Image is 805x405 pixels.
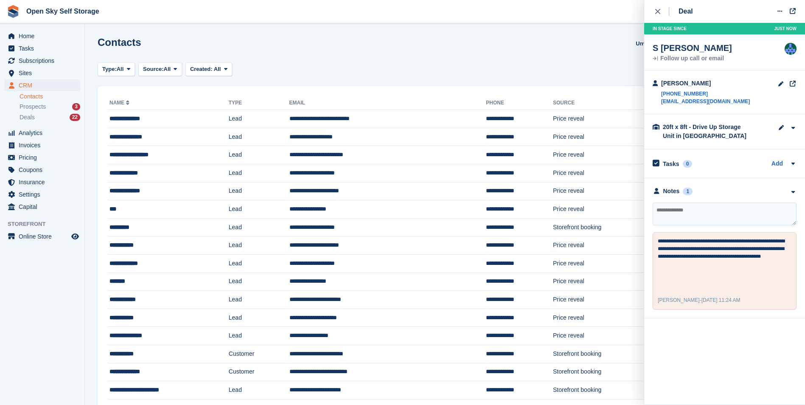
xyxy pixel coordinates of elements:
[20,113,35,121] span: Deals
[229,146,289,164] td: Lead
[20,103,46,111] span: Prospects
[20,113,80,122] a: Deals 22
[4,79,80,91] a: menu
[229,182,289,200] td: Lead
[774,25,797,32] span: Just now
[143,65,163,73] span: Source:
[19,55,70,67] span: Subscriptions
[229,164,289,182] td: Lead
[19,30,70,42] span: Home
[229,309,289,327] td: Lead
[23,4,103,18] a: Open Sky Self Storage
[229,218,289,236] td: Lead
[553,128,667,146] td: Price reveal
[117,65,124,73] span: All
[4,188,80,200] a: menu
[4,164,80,176] a: menu
[98,37,141,48] h1: Contacts
[658,297,700,303] span: [PERSON_NAME]
[4,42,80,54] a: menu
[19,231,70,242] span: Online Store
[229,381,289,399] td: Lead
[553,291,667,309] td: Price reveal
[4,176,80,188] a: menu
[229,273,289,291] td: Lead
[138,62,182,76] button: Source: All
[4,30,80,42] a: menu
[663,160,679,168] h2: Tasks
[553,96,667,110] th: Source
[553,254,667,273] td: Price reveal
[214,66,221,72] span: All
[229,236,289,255] td: Lead
[553,273,667,291] td: Price reveal
[8,220,84,228] span: Storefront
[19,42,70,54] span: Tasks
[653,43,732,53] div: S [PERSON_NAME]
[553,309,667,327] td: Price reveal
[229,128,289,146] td: Lead
[229,327,289,345] td: Lead
[553,164,667,182] td: Price reveal
[4,201,80,213] a: menu
[553,327,667,345] td: Price reveal
[553,182,667,200] td: Price reveal
[20,102,80,111] a: Prospects 3
[70,114,80,121] div: 22
[553,146,667,164] td: Price reveal
[661,98,750,105] a: [EMAIL_ADDRESS][DOMAIN_NAME]
[4,231,80,242] a: menu
[4,127,80,139] a: menu
[19,164,70,176] span: Coupons
[19,127,70,139] span: Analytics
[229,345,289,363] td: Customer
[229,363,289,381] td: Customer
[19,201,70,213] span: Capital
[553,200,667,219] td: Price reveal
[653,25,687,32] span: In stage since
[701,297,740,303] span: [DATE] 11:24 AM
[679,6,693,17] div: Deal
[553,110,667,128] td: Price reveal
[663,187,680,196] div: Notes
[164,65,171,73] span: All
[19,188,70,200] span: Settings
[229,110,289,128] td: Lead
[683,160,693,168] div: 0
[553,345,667,363] td: Storefront booking
[4,152,80,163] a: menu
[553,363,667,381] td: Storefront booking
[229,291,289,309] td: Lead
[486,96,553,110] th: Phone
[185,62,232,76] button: Created: All
[663,123,748,141] div: 20ft x 8ft - Drive Up Storage Unit in [GEOGRAPHIC_DATA]
[229,254,289,273] td: Lead
[229,96,289,110] th: Type
[19,176,70,188] span: Insurance
[98,62,135,76] button: Type: All
[190,66,213,72] span: Created:
[658,296,740,304] div: -
[19,152,70,163] span: Pricing
[109,100,131,106] a: Name
[632,37,696,51] a: Unverified Customers
[19,79,70,91] span: CRM
[4,67,80,79] a: menu
[553,236,667,255] td: Price reveal
[19,139,70,151] span: Invoices
[553,381,667,399] td: Storefront booking
[20,93,80,101] a: Contacts
[72,103,80,110] div: 3
[683,188,693,195] div: 1
[771,159,783,169] a: Add
[4,139,80,151] a: menu
[653,56,732,62] div: Follow up call or email
[70,231,80,242] a: Preview store
[102,65,117,73] span: Type:
[553,218,667,236] td: Storefront booking
[4,55,80,67] a: menu
[661,90,750,98] a: [PHONE_NUMBER]
[785,43,797,55] a: Damon Boniface
[229,200,289,219] td: Lead
[7,5,20,18] img: stora-icon-8386f47178a22dfd0bd8f6a31ec36ba5ce8667c1dd55bd0f319d3a0aa187defe.svg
